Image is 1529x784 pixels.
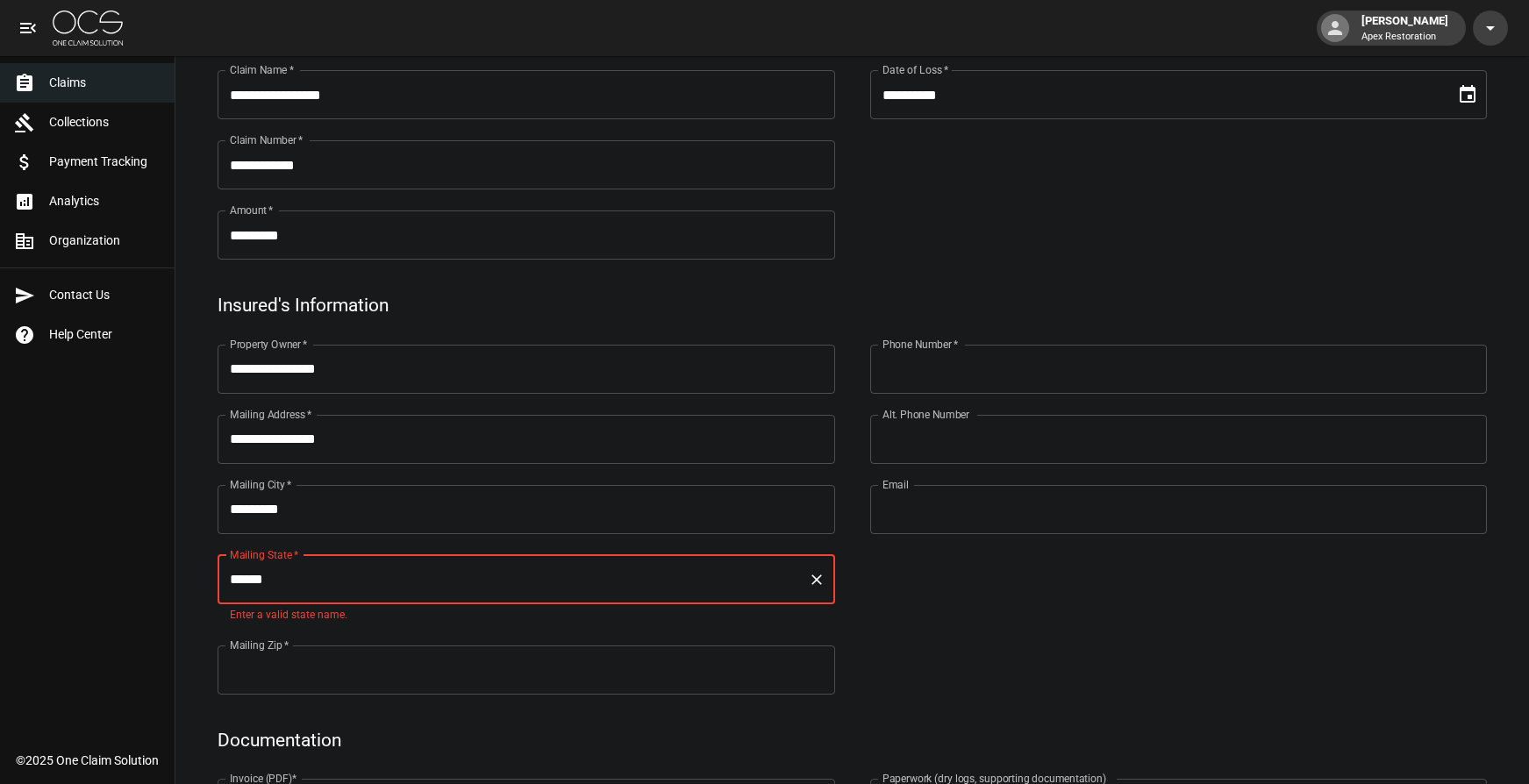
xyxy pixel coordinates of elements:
span: Collections [49,113,161,132]
img: ocs-logo-white-transparent.png [53,11,123,46]
div: © 2025 One Claim Solution [16,752,159,769]
span: Analytics [49,192,161,210]
button: open drawer [11,11,46,46]
span: Organization [49,232,161,250]
span: Contact Us [49,286,161,304]
span: Help Center [49,325,161,344]
label: Email [882,477,909,492]
label: Amount [230,203,274,217]
p: Apex Restoration [1361,30,1448,45]
label: Alt. Phone Number [882,407,969,422]
label: Phone Number [882,337,958,352]
div: [PERSON_NAME] [1354,12,1455,44]
label: Mailing City [230,477,292,492]
span: Claims [49,74,161,92]
button: Choose date, selected date is Sep 5, 2025 [1450,77,1485,112]
label: Date of Loss [882,62,948,77]
label: Mailing Address [230,407,311,422]
span: Payment Tracking [49,153,161,171]
label: Mailing State [230,547,298,562]
label: Property Owner [230,337,308,352]
p: Enter a valid state name. [230,607,823,624]
label: Claim Number [230,132,303,147]
button: Clear [804,567,829,592]
label: Mailing Zip [230,638,289,652]
label: Claim Name [230,62,294,77]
